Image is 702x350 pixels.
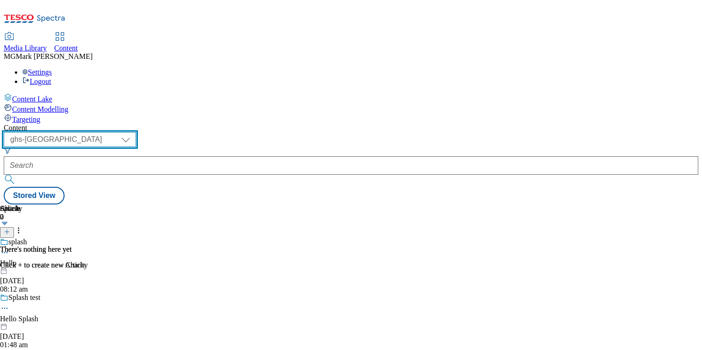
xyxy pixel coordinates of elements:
span: Targeting [12,115,40,123]
a: Logout [22,77,51,85]
div: Content [4,124,698,132]
span: Media Library [4,44,47,52]
span: Mark [PERSON_NAME] [16,52,93,60]
input: Search [4,156,698,175]
span: Content [54,44,78,52]
a: Content [54,33,78,52]
a: Media Library [4,33,47,52]
a: Settings [22,68,52,76]
span: MG [4,52,16,60]
a: Targeting [4,114,698,124]
a: Content Lake [4,93,698,103]
button: Stored View [4,187,65,204]
span: Content Modelling [12,105,68,113]
a: Content Modelling [4,103,698,114]
svg: Search Filters [4,147,11,154]
span: Content Lake [12,95,52,103]
div: Splash test [8,293,40,302]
